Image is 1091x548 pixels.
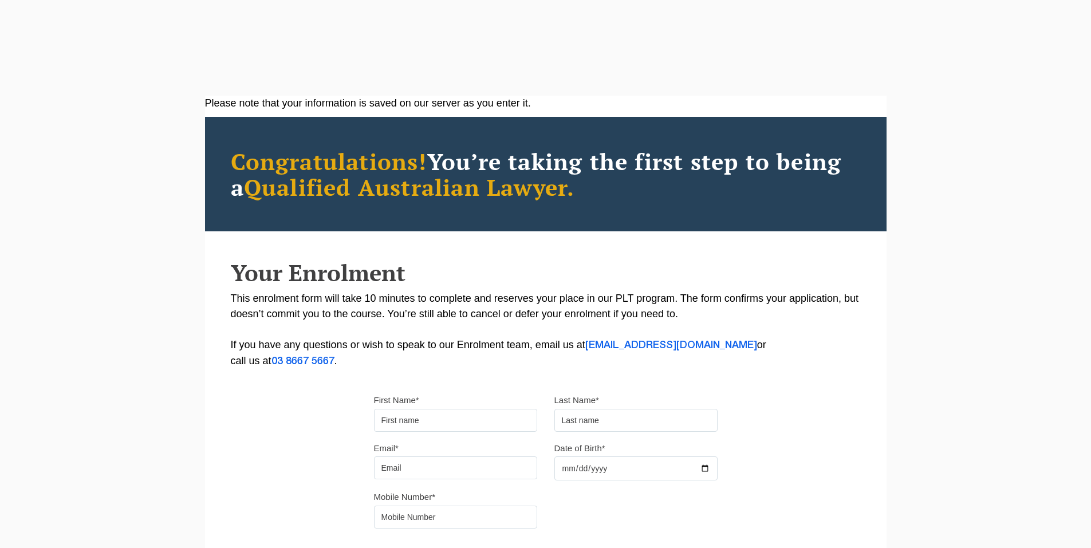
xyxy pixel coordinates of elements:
label: Mobile Number* [374,491,436,503]
h2: You’re taking the first step to being a [231,148,861,200]
input: First name [374,409,537,432]
span: Qualified Australian Lawyer. [244,172,575,202]
input: Email [374,456,537,479]
input: Mobile Number [374,506,537,529]
div: Please note that your information is saved on our server as you enter it. [205,96,887,111]
label: Last Name* [554,395,599,406]
input: Last name [554,409,718,432]
a: [EMAIL_ADDRESS][DOMAIN_NAME] [585,341,757,350]
label: First Name* [374,395,419,406]
span: Congratulations! [231,146,427,176]
label: Email* [374,443,399,454]
a: 03 8667 5667 [271,357,334,366]
label: Date of Birth* [554,443,605,454]
p: This enrolment form will take 10 minutes to complete and reserves your place in our PLT program. ... [231,291,861,369]
h2: Your Enrolment [231,260,861,285]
